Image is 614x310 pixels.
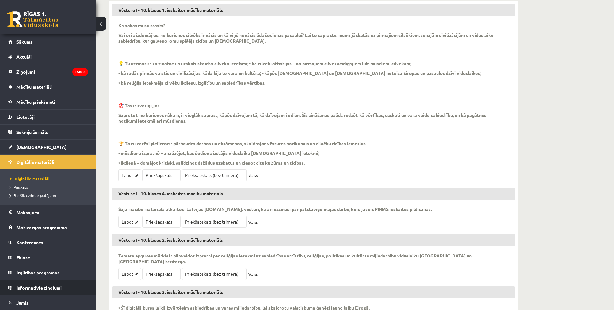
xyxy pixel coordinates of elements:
h3: Vēsture I - 10. klases 4. ieskaites mācību materiāls [112,188,515,200]
a: Priekšapskats [142,268,181,280]
a: Rīgas 1. Tālmācības vidusskola [7,11,58,27]
a: Digitālie materiāli [8,155,88,169]
p: • pārbaudes darbos un eksāmenos, skaidrojot vēstures notikumus un cilvēku rīcības iemeslus; [171,141,366,146]
legend: Maksājumi [16,205,88,220]
p: • kā reliģija ietekmēja cilvēku ikdienu, izglītību un sabiedrības vērtības. [118,80,265,86]
span: Konferences [16,240,43,245]
span: Mācību priekšmeti [16,99,55,105]
strong: 🎯 Tas ir svarīgi, jo: [118,102,159,108]
h3: Vēsture I - 10. klases 2. ieskaites mācību materiāls [112,234,515,246]
a: Lietotāji [8,110,88,124]
p: Vai esi aizdomājies, no kurienes cilvēks ir nācis un kā viņš nonācis līdz šodienas pasaulei? Lai ... [118,32,499,44]
a: Biežāk uzdotie jautājumi [10,192,90,198]
p: Šajā mācību materiālā atkārtosi Latvijas [DOMAIN_NAME]. vēsturi, kā arī uzzināsi par patstāvīgo m... [118,206,432,212]
span: Biežāk uzdotie jautājumi [10,193,56,198]
h3: Vēsture I - 10. klases 1. ieskaites mācību materiāls [112,4,515,16]
a: Priekšapskats [142,216,181,228]
a: Eklase [8,250,88,265]
a: Digitālie materiāli [10,176,90,182]
h3: Vēsture I - 10. klases 3. ieskaites mācību materiāls [112,286,515,298]
span: Jumis [16,300,28,306]
p: • mūsdienu izpratnē – analizējot, kas šodien aizstājis viduslaiku [DEMOGRAPHIC_DATA] ietekmi; [118,150,319,156]
a: Maksājumi [8,205,88,220]
a: Mācību materiāli [8,79,88,94]
a: Motivācijas programma [8,220,88,235]
a: Izglītības programas [8,265,88,280]
span: Lietotāji [16,114,35,120]
a: Priekšapskats (bez taimera) [182,169,247,181]
p: Saprotot, no kurienes nākam, ir vieglāk saprast, kāpēc dzīvojam tā, kā dzīvojam šodien. Šīs zināš... [118,112,499,124]
a: Mācību priekšmeti [8,94,88,109]
a: Labot [118,216,141,228]
i: 26883 [72,68,88,76]
span: Pārskats [10,184,28,190]
a: Informatīvie ziņojumi [8,280,88,295]
a: Sākums [8,34,88,49]
p: • kā zinātne un uzskati skaidro cilvēka izcelsmi; [150,61,248,66]
strong: 💡 Tu uzzināsi: [118,61,149,66]
span: Eklase [16,255,30,260]
span: Mācību materiāli [16,84,52,90]
a: Priekšapskats [142,169,181,181]
p: • ikdienā – domājot kritiski, salīdzinot dažādus uzskatus un cienot citu kultūras un ticības. [118,160,305,166]
a: Jumis [8,295,88,310]
a: Ziņojumi26883 [8,64,88,79]
span: Digitālie materiāli [10,176,50,181]
p: • kā cilvēki attīstījās – no pirmajiem cilvēkveidīgajiem līdz mūsdienu cilvēkam; [249,61,411,66]
strong: 🏆 To tu varēsi pielietot: [118,141,170,146]
strong: Kā sākās mūsu stāsts? [118,22,165,28]
legend: Ziņojumi [16,64,88,79]
span: Aktīvs [248,173,258,178]
span: Aktuāli [16,54,32,60]
span: Izglītības programas [16,270,59,275]
a: Konferences [8,235,88,250]
a: [DEMOGRAPHIC_DATA] [8,140,88,154]
span: Sekmju žurnāls [16,129,48,135]
span: Sākums [16,39,33,45]
span: Aktīvs [248,272,258,277]
span: Aktīvs [248,219,258,224]
p: Temata apguves mērķis ir pilnveidot izpratni par reliģijas ietekmi uz sabiedrības attīstību, reli... [118,253,499,264]
a: Labot [118,268,141,280]
a: Aktuāli [8,49,88,64]
span: Informatīvie ziņojumi [16,285,62,290]
span: Digitālie materiāli [16,159,54,165]
a: Pārskats [10,184,90,190]
span: Motivācijas programma [16,224,67,230]
p: • kā radās pirmās valstis un civilizācijas, kāda bija to vara un kultūra; [118,70,261,76]
a: Priekšapskats (bez taimera) [182,268,247,280]
span: [DEMOGRAPHIC_DATA] [16,144,67,150]
a: Priekšapskats (bez taimera) [182,216,247,228]
p: • kāpēc [DEMOGRAPHIC_DATA] un [DEMOGRAPHIC_DATA] noteica Eiropas un pasaules dzīvi viduslaikos; [262,70,481,76]
a: Labot [118,169,141,181]
a: Sekmju žurnāls [8,125,88,139]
